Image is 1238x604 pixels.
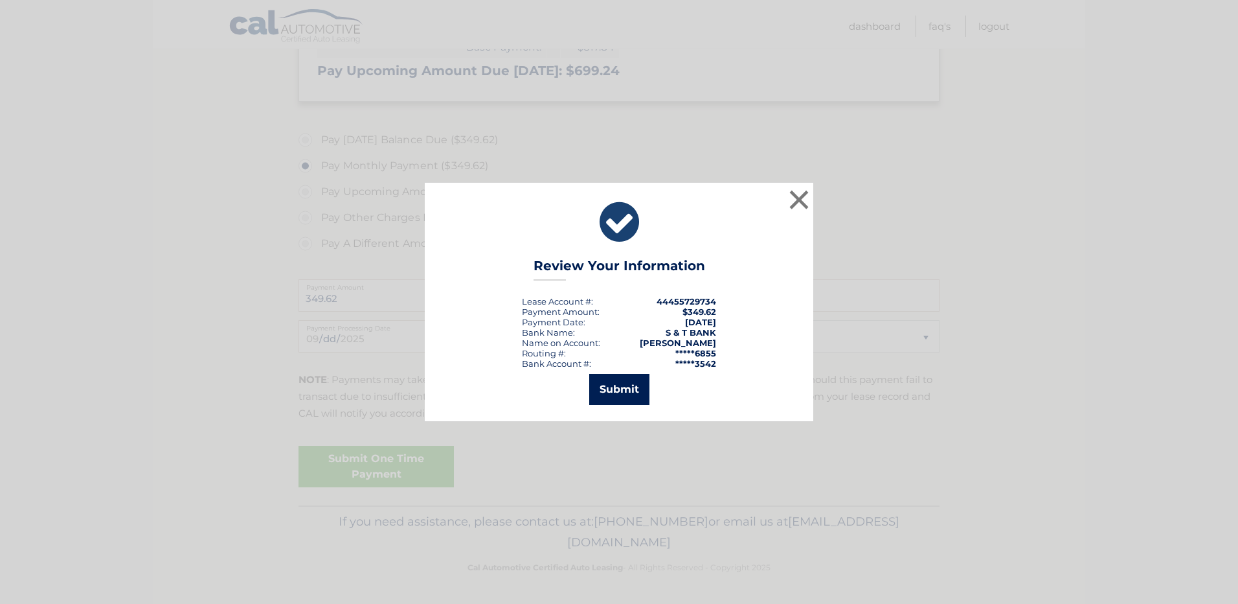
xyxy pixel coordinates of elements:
[522,307,600,317] div: Payment Amount:
[522,338,600,348] div: Name on Account:
[786,187,812,213] button: ×
[522,296,593,307] div: Lease Account #:
[666,327,716,338] strong: S & T BANK
[522,327,575,338] div: Bank Name:
[522,348,566,358] div: Routing #:
[522,358,591,369] div: Bank Account #:
[682,307,716,317] span: $349.62
[534,258,705,281] h3: Review Your Information
[657,296,716,307] strong: 44455729734
[522,317,583,327] span: Payment Date
[640,338,716,348] strong: [PERSON_NAME]
[589,374,649,405] button: Submit
[685,317,716,327] span: [DATE]
[522,317,585,327] div: :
